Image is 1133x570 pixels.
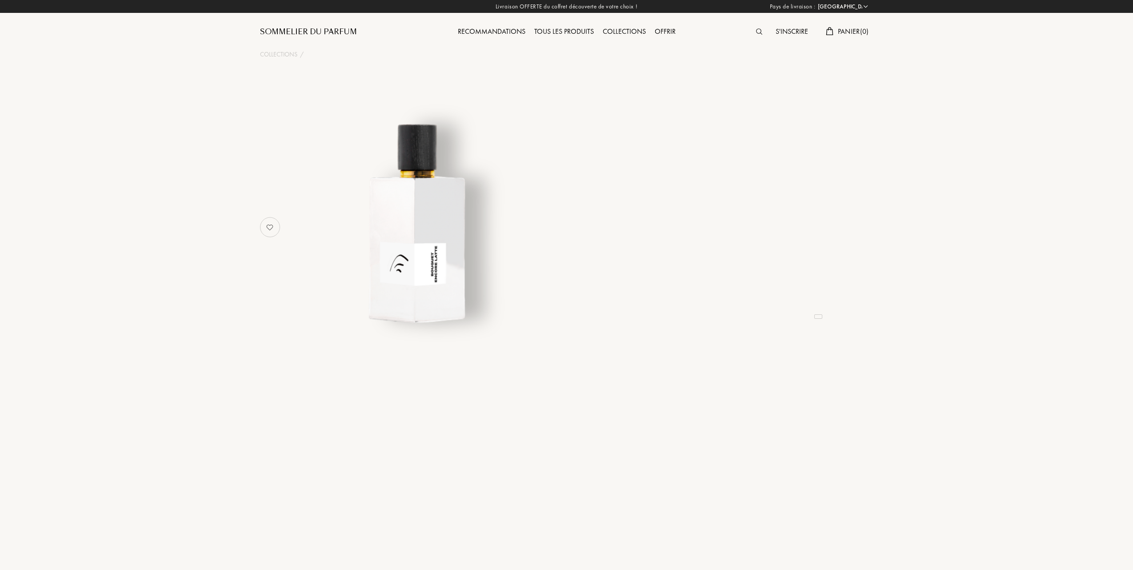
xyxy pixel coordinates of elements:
div: S'inscrire [771,26,813,38]
a: Collections [598,27,650,36]
a: Tous les produits [530,27,598,36]
a: Recommandations [453,27,530,36]
div: / [300,50,304,59]
div: Collections [598,26,650,38]
a: Offrir [650,27,680,36]
img: search_icn.svg [756,28,762,35]
a: Sommelier du Parfum [260,27,357,37]
img: cart.svg [826,27,833,35]
img: undefined undefined [303,113,523,333]
a: S'inscrire [771,27,813,36]
a: Collections [260,50,297,59]
div: Offrir [650,26,680,38]
span: Pays de livraison : [770,2,816,11]
span: Panier ( 0 ) [838,27,869,36]
img: arrow_w.png [862,3,869,10]
div: Recommandations [453,26,530,38]
img: no_like_p.png [261,218,279,236]
div: Tous les produits [530,26,598,38]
